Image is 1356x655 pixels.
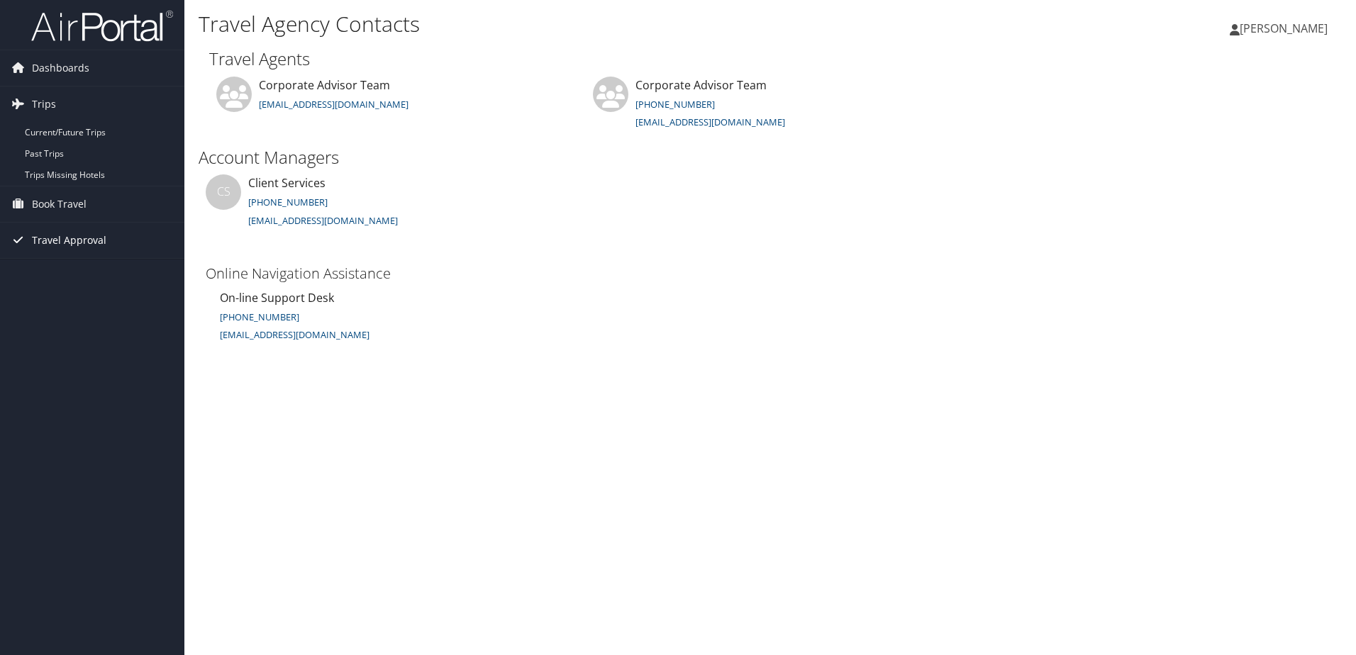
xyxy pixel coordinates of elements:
[199,9,961,39] h1: Travel Agency Contacts
[635,98,715,111] a: [PHONE_NUMBER]
[209,47,1331,71] h2: Travel Agents
[259,77,390,93] span: Corporate Advisor Team
[220,290,334,306] span: On-line Support Desk
[1230,7,1342,50] a: [PERSON_NAME]
[32,186,87,222] span: Book Travel
[32,223,106,258] span: Travel Approval
[32,50,89,86] span: Dashboards
[220,328,369,341] small: [EMAIL_ADDRESS][DOMAIN_NAME]
[635,116,785,128] a: [EMAIL_ADDRESS][DOMAIN_NAME]
[248,214,398,227] a: [EMAIL_ADDRESS][DOMAIN_NAME]
[248,196,328,208] a: [PHONE_NUMBER]
[220,326,369,342] a: [EMAIL_ADDRESS][DOMAIN_NAME]
[206,174,241,210] div: CS
[220,310,299,323] a: [PHONE_NUMBER]
[206,264,479,284] h3: Online Navigation Assistance
[32,86,56,122] span: Trips
[31,9,173,43] img: airportal-logo.png
[635,77,767,93] span: Corporate Advisor Team
[259,98,409,111] a: [EMAIL_ADDRESS][DOMAIN_NAME]
[248,175,326,191] span: Client Services
[1240,21,1328,36] span: [PERSON_NAME]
